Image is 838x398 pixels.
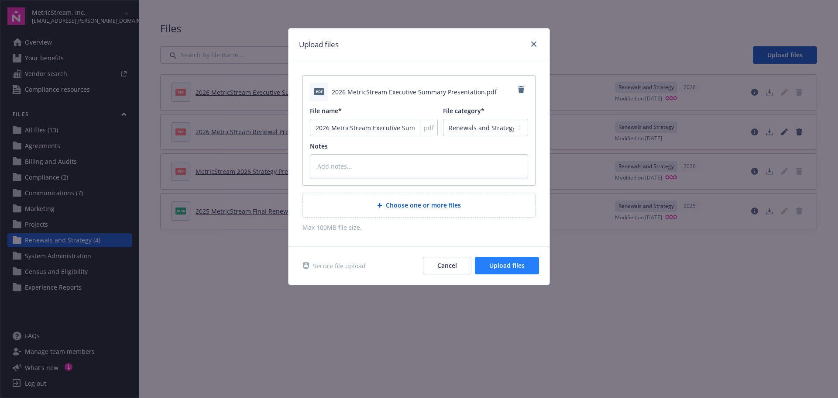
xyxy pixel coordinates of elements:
span: Upload files [489,261,525,270]
span: pdf [314,88,324,95]
span: Notes [310,142,328,150]
div: Choose one or more files [302,193,536,218]
span: Choose one or more files [386,201,461,210]
button: Upload files [475,257,539,274]
span: Secure file upload [313,261,366,270]
span: File category* [443,107,484,115]
h1: Upload files [299,39,339,50]
span: pdf [424,123,434,132]
span: Max 100MB file size. [302,223,536,232]
a: close [529,39,539,49]
span: File name* [310,107,342,115]
span: 2026 MetricStream Executive Summary Presentation.pdf [332,87,497,97]
input: Add file name... [310,119,438,136]
button: Cancel [423,257,471,274]
span: Cancel [437,261,457,270]
a: Remove [514,83,528,97]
